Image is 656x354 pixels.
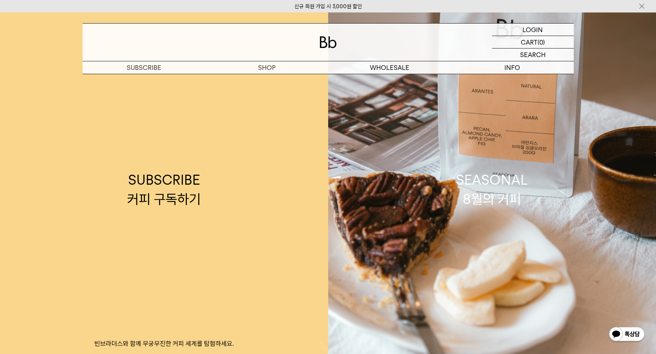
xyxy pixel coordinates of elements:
[451,61,574,74] p: INFO
[456,170,528,208] div: SEASONAL 8월의 커피
[127,170,201,208] div: SUBSCRIBE 커피 구독하기
[492,24,574,36] a: LOGIN
[205,61,328,74] a: SHOP
[523,24,543,36] p: LOGIN
[521,36,537,48] p: CART
[608,326,645,343] img: 카카오톡 채널 1:1 채팅 버튼
[294,3,362,10] a: 신규 회원 가입 시 3,000원 할인
[520,48,546,61] p: SEARCH
[320,36,337,48] img: 로고
[492,36,574,48] a: CART (0)
[328,61,451,74] p: WHOLESALE
[537,36,545,48] p: (0)
[83,61,205,74] a: SUBSCRIBE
